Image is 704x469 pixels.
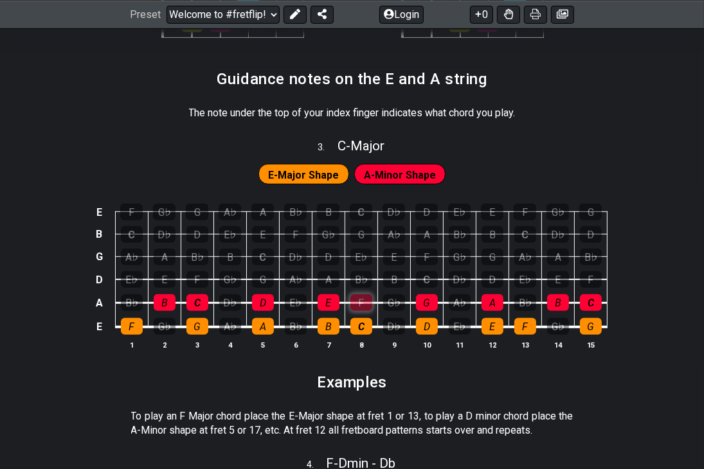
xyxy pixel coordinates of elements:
div: B♭ [285,318,307,335]
div: D♭ [383,318,405,335]
div: D♭ [285,249,307,265]
div: A♭ [383,226,405,243]
th: 14 [541,338,574,351]
div: F [514,318,536,335]
div: A♭ [219,204,241,220]
div: E♭ [121,271,143,288]
div: A [154,249,176,265]
div: B♭ [449,226,471,243]
div: G♭ [219,271,241,288]
td: E [91,201,107,224]
span: Preset [131,8,161,21]
th: 13 [509,338,541,351]
div: B♭ [580,249,602,265]
div: D♭ [219,294,241,311]
div: G [186,204,208,220]
div: C [121,226,143,243]
div: A [482,294,503,311]
div: G [186,318,208,335]
div: E♭ [514,271,536,288]
div: D [580,226,602,243]
div: C [416,271,438,288]
h2: Examples [317,375,387,389]
th: 5 [246,338,279,351]
div: G♭ [546,204,569,220]
th: 11 [443,338,476,351]
div: F [580,271,602,288]
div: C [252,249,274,265]
div: C [350,204,372,220]
div: B♭ [121,294,143,311]
div: E [481,204,503,220]
td: B [91,223,107,245]
th: 1 [115,338,148,351]
div: G [416,294,438,311]
div: C [186,294,208,311]
div: A [252,318,274,335]
div: D♭ [449,271,471,288]
div: G♭ [154,318,176,335]
div: G [252,271,274,288]
th: 12 [476,338,509,351]
div: B♭ [186,249,208,265]
div: F [121,318,143,335]
div: B [154,294,176,311]
button: Login [379,5,424,23]
div: E♭ [285,294,307,311]
div: G [579,204,602,220]
span: 3 . [318,141,338,155]
button: Print [524,5,547,23]
div: B [219,249,241,265]
button: Create image [551,5,574,23]
div: E♭ [449,318,471,335]
button: 0 [470,5,493,23]
div: G♭ [153,204,176,220]
button: Edit Preset [284,5,307,23]
div: F [285,226,307,243]
div: B [383,271,405,288]
div: A [547,249,569,265]
div: E♭ [219,226,241,243]
span: C - Major [338,138,384,154]
div: G♭ [449,249,471,265]
div: D [252,294,274,311]
div: B♭ [284,204,307,220]
div: E [154,271,176,288]
button: Share Preset [311,5,334,23]
td: A [91,291,107,315]
div: D♭ [154,226,176,243]
th: 10 [410,338,443,351]
div: E♭ [350,249,372,265]
th: 6 [279,338,312,351]
td: E [91,314,107,339]
th: 2 [148,338,181,351]
td: D [91,268,107,291]
td: G [91,245,107,268]
div: E [318,294,339,311]
div: B [482,226,503,243]
div: A [416,226,438,243]
div: F [186,271,208,288]
p: To play an F Major chord place the E-Major shape at fret 1 or 13, to play a D minor chord place t... [131,409,573,438]
div: A [251,204,274,220]
h2: Guidance notes on the E and A string [217,72,487,86]
div: G [350,226,372,243]
div: G [482,249,503,265]
th: 8 [345,338,377,351]
div: C [580,294,602,311]
div: A [318,271,339,288]
div: E♭ [448,204,471,220]
div: B♭ [350,271,372,288]
select: Preset [167,5,280,23]
p: The note under the top of your index finger indicates what chord you play. [189,106,516,120]
th: 4 [213,338,246,351]
div: A♭ [514,249,536,265]
div: B [318,318,339,335]
div: E [383,249,405,265]
th: 7 [312,338,345,351]
div: F [514,204,536,220]
div: F [120,204,143,220]
button: Toggle Dexterity for all fretkits [497,5,520,23]
span: First enable full edit mode to edit [364,166,436,184]
div: D [186,226,208,243]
